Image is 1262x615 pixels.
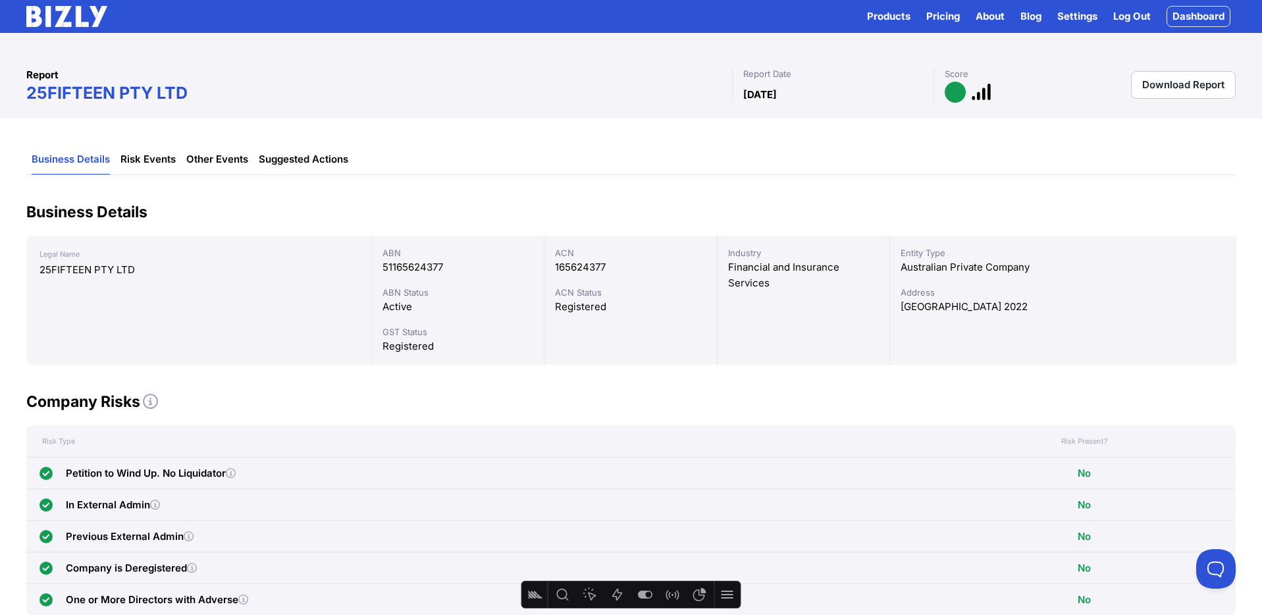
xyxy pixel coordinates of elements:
[120,145,176,174] a: Risk Events
[555,259,706,275] div: 165624377
[26,391,1236,412] h2: Company Risks
[382,259,533,275] div: 51165624377
[901,246,1224,259] div: Entity Type
[1113,9,1151,24] a: Log Out
[901,259,1224,275] div: Australian Private Company
[66,466,236,481] div: Petition to Wind Up. No Liquidator
[1078,497,1091,513] span: No
[186,145,248,174] a: Other Events
[743,67,923,80] div: Report Date
[1078,466,1091,481] span: No
[382,299,533,315] div: Active
[901,299,1224,315] div: [GEOGRAPHIC_DATA] 2022
[555,286,706,299] div: ACN Status
[728,259,879,291] div: Financial and Insurance Services
[1131,71,1236,99] a: Download Report
[259,145,348,174] a: Suggested Actions
[382,338,533,354] div: Registered
[39,246,358,262] div: Legal Name
[555,246,706,259] div: ACN
[1196,549,1236,589] iframe: Toggle Customer Support
[1167,6,1230,27] a: Dashboard
[26,437,1034,446] div: Risk Type
[26,67,732,83] div: Report
[945,67,991,80] div: Score
[66,560,197,576] div: Company is Deregistered
[32,145,110,174] a: Business Details
[926,9,960,24] a: Pricing
[901,286,1224,299] div: Address
[66,592,248,608] div: One or More Directors with Adverse
[1078,592,1091,608] span: No
[1020,9,1041,24] a: Blog
[26,201,1236,223] h2: Business Details
[39,262,358,278] div: 25FIFTEEN PTY LTD
[26,83,732,103] h1: 25FIFTEEN PTY LTD
[66,497,160,513] div: In External Admin
[1057,9,1097,24] a: Settings
[382,286,533,299] div: ABN Status
[1034,437,1135,446] div: Risk Present?
[1078,560,1091,576] span: No
[555,299,706,315] div: Registered
[867,9,910,24] button: Products
[1078,529,1091,545] span: No
[382,246,533,259] div: ABN
[743,87,923,103] div: [DATE]
[66,529,194,545] div: Previous External Admin
[382,325,533,338] div: GST Status
[728,246,879,259] div: Industry
[976,9,1005,24] a: About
